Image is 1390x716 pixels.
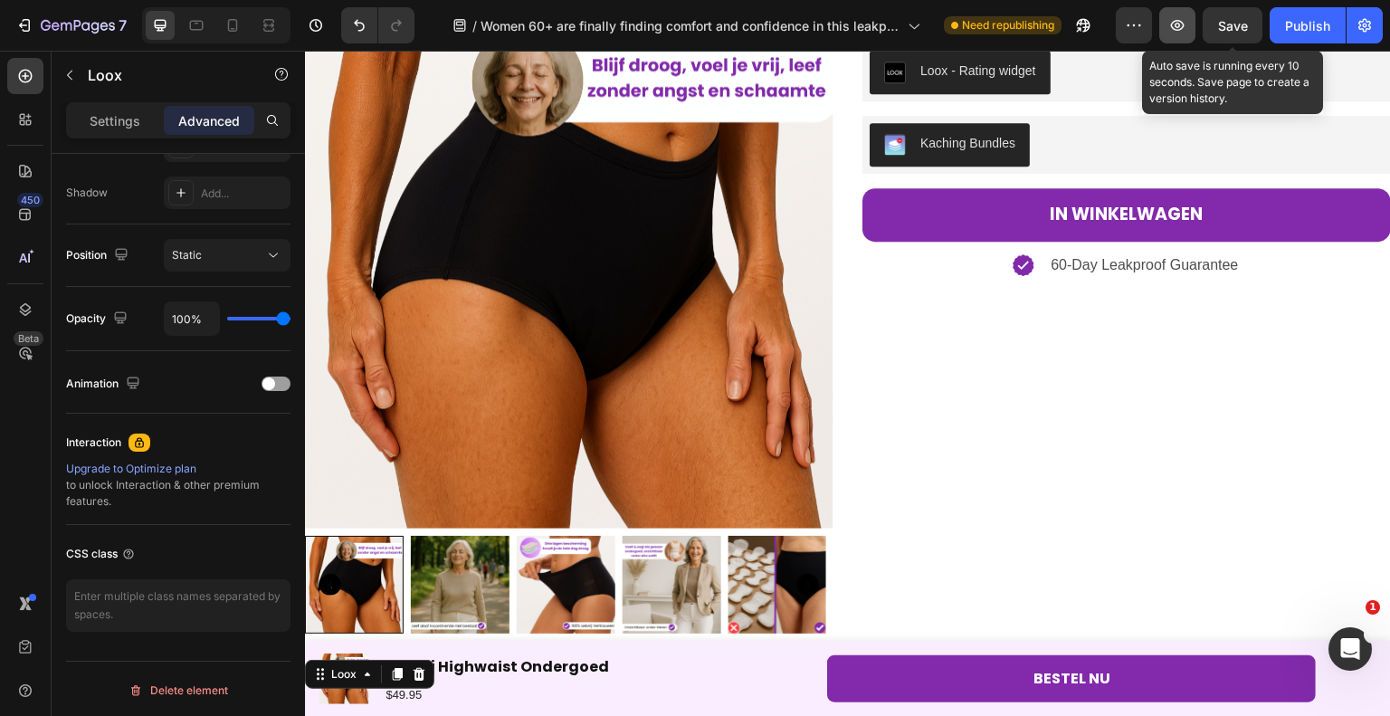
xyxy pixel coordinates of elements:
iframe: Design area [305,51,1390,716]
p: BESTEL NU [728,616,805,642]
img: loox.png [579,11,601,33]
button: Kaching Bundles [565,72,725,116]
button: 7 [7,7,135,43]
div: Position [66,243,132,268]
div: 450 [17,193,43,207]
button: IN WINKELWAGEN [557,138,1086,190]
p: Advanced [178,111,240,130]
div: Delete element [129,680,228,702]
p: Settings [90,111,140,130]
p: 60-Day Leakproof Guarantee [746,202,933,228]
button: Carousel Back Arrow [14,523,36,545]
button: Delete element [66,676,290,705]
div: Animation [66,372,144,396]
div: Opacity [66,307,131,331]
div: Kaching Bundles [615,83,710,102]
button: Publish [1270,7,1346,43]
div: to unlock Interaction & other premium features. [66,461,290,510]
span: / [472,16,477,35]
span: Static [172,248,202,262]
iframe: Intercom live chat [1328,627,1372,671]
a: Rich Text Editor. Editing area: main [522,605,1011,653]
div: Rich Text Editor. Editing area: main [728,616,805,642]
span: Need republishing [962,17,1054,33]
span: 1 [1366,600,1380,615]
div: Upgrade to Optimize plan [66,461,290,477]
div: Undo/Redo [341,7,414,43]
div: CSS class [66,546,136,562]
div: Interaction [66,434,121,451]
p: 7 [119,14,127,36]
input: Auto [165,302,219,335]
span: Women 60+ are finally finding comfort and confidence in this leakproof underwear [481,16,900,35]
div: Beta [14,331,43,346]
div: Loox - Rating widget [615,11,731,30]
div: Publish [1285,16,1330,35]
button: Save [1203,7,1262,43]
p: Loox [88,64,242,86]
button: Carousel Next Arrow [492,523,514,545]
div: Add... [201,186,286,202]
div: IN WINKELWAGEN [746,148,899,179]
img: KachingBundles.png [579,83,601,105]
div: Shadow [66,185,108,201]
div: Loox [23,616,55,632]
span: Save [1218,18,1248,33]
button: Static [164,239,290,272]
